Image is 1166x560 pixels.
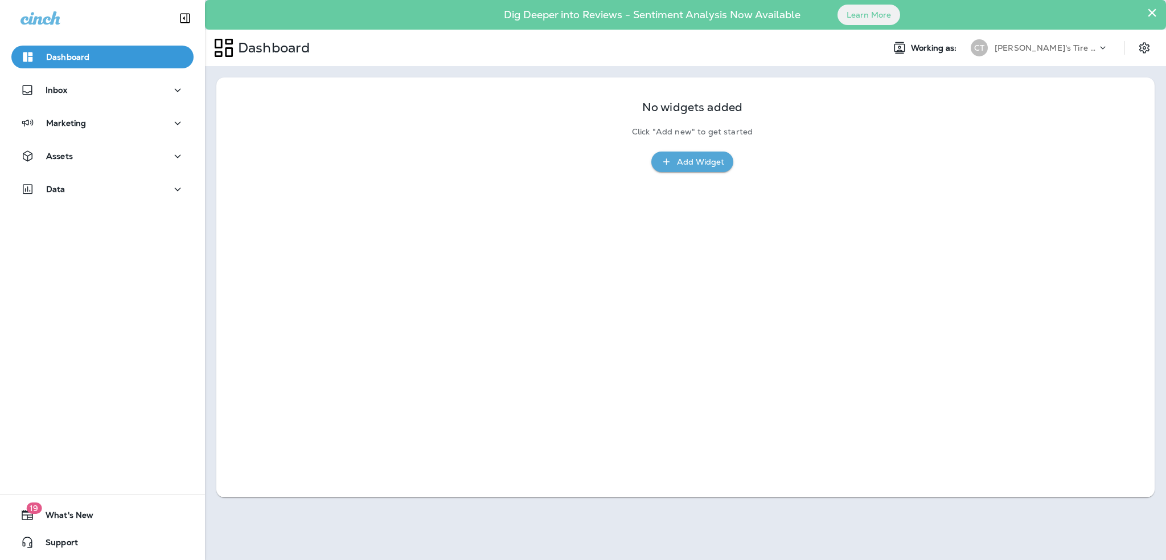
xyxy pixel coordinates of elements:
p: Click "Add new" to get started [632,127,753,137]
div: CT [971,39,988,56]
p: Marketing [46,118,86,128]
button: Support [11,531,194,554]
p: [PERSON_NAME]'s Tire & Auto [995,43,1097,52]
div: Add Widget [677,155,724,169]
span: 19 [26,502,42,514]
p: Dashboard [233,39,310,56]
button: Dashboard [11,46,194,68]
button: Marketing [11,112,194,134]
span: Working as: [911,43,959,53]
p: Data [46,185,65,194]
button: Collapse Sidebar [169,7,201,30]
p: Dashboard [46,52,89,62]
button: Data [11,178,194,201]
button: 19What's New [11,504,194,526]
button: Close [1147,3,1157,22]
button: Add Widget [651,152,733,173]
button: Inbox [11,79,194,101]
span: Support [34,538,78,551]
p: Dig Deeper into Reviews - Sentiment Analysis Now Available [471,13,834,17]
button: Assets [11,145,194,167]
p: Inbox [46,85,67,95]
p: No widgets added [642,103,742,112]
button: Settings [1134,38,1155,58]
button: Learn More [837,5,900,25]
span: What's New [34,510,93,524]
p: Assets [46,152,73,161]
